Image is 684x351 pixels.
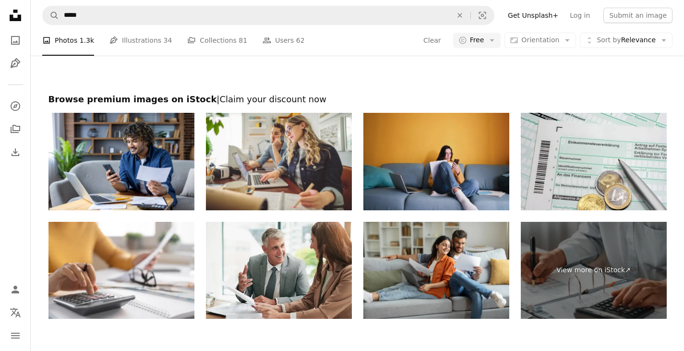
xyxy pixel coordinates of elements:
button: Language [6,303,25,322]
img: Working at home - home office [206,113,352,210]
a: Log in [564,8,596,23]
a: Get Unsplash+ [502,8,564,23]
img: Savings, finances and economy concept [48,222,194,319]
span: 81 [239,35,247,46]
span: Relevance [597,36,656,45]
a: Illustrations [6,54,25,73]
button: Clear [449,6,470,24]
img: woman looking at her online bank account on mobile phone. [363,113,509,210]
a: Download History [6,143,25,162]
button: Clear [423,33,442,48]
img: Happy indian couple checking documents, spouses reading insurance agreement or property certifica... [363,222,509,319]
a: Explore [6,97,25,116]
a: Photos [6,31,25,50]
button: Sort byRelevance [580,33,672,48]
button: Orientation [504,33,576,48]
a: Home — Unsplash [6,6,25,27]
button: Visual search [471,6,494,24]
span: 62 [296,35,305,46]
img: Happy man using smartphone and laptop for online bill payment at home [48,113,194,210]
a: Illustrations 34 [109,25,172,56]
button: Menu [6,326,25,345]
img: Einkommensteuererklärung with coins and pen [521,113,667,210]
img: Meeting, businessman and woman with paperwork for advice, planning and conversation at table. Off... [206,222,352,319]
button: Submit an image [603,8,672,23]
a: Log in / Sign up [6,280,25,299]
form: Find visuals sitewide [42,6,494,25]
h2: Browse premium images on iStock [48,94,667,105]
span: | Claim your discount now [216,94,326,104]
span: Orientation [521,36,559,44]
a: Collections 81 [187,25,247,56]
a: Users 62 [263,25,305,56]
button: Search Unsplash [43,6,59,24]
button: Free [453,33,501,48]
span: Sort by [597,36,621,44]
a: View more on iStock↗ [521,222,667,319]
span: 34 [164,35,172,46]
a: Collections [6,120,25,139]
span: Free [470,36,484,45]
